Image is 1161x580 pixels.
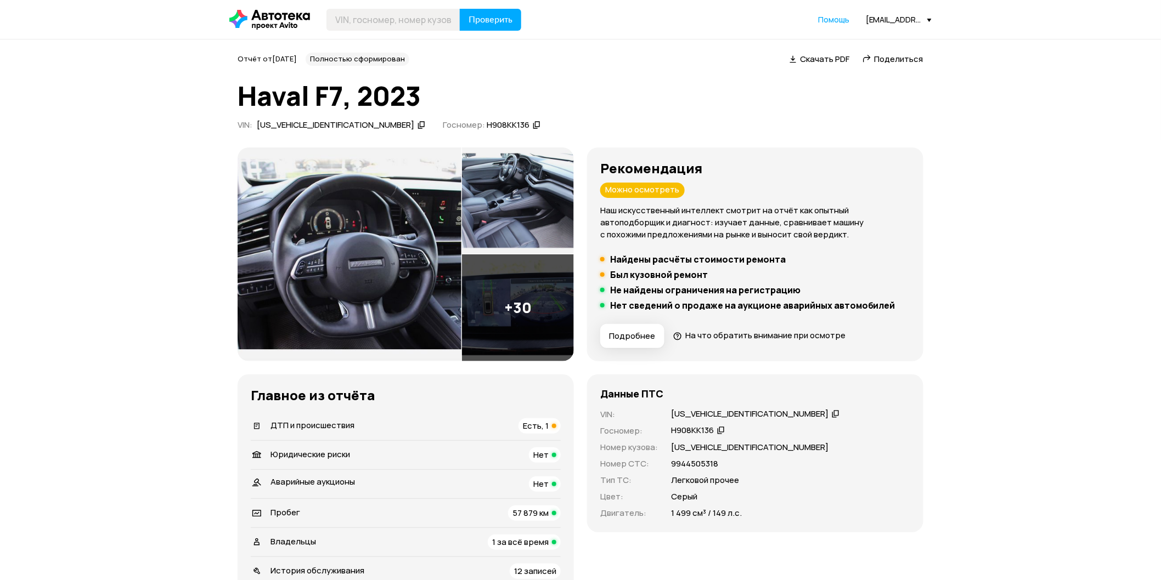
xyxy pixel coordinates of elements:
[671,474,739,486] p: Легковой прочее
[487,120,529,131] div: Н908КК136
[238,54,297,64] span: Отчёт от [DATE]
[600,458,658,470] p: Номер СТС :
[270,448,350,460] span: Юридические риски
[600,183,685,198] div: Можно осмотреть
[238,81,923,111] h1: Haval F7, 2023
[671,408,829,420] div: [US_VEHICLE_IDENTIFICATION_NUMBER]
[600,388,663,400] h4: Данные ПТС
[270,507,300,518] span: Пробег
[600,425,658,437] p: Госномер :
[610,254,786,265] h5: Найдены расчёты стоимости ремонта
[257,120,414,131] div: [US_VEHICLE_IDENTIFICATION_NUMBER]
[685,329,846,341] span: На что обратить внимание при осмотре
[671,507,742,519] p: 1 499 см³ / 149 л.с.
[610,300,895,311] h5: Нет сведений о продаже на аукционе аварийных автомобилей
[326,9,460,31] input: VIN, госномер, номер кузова
[270,565,364,576] span: История обслуживания
[533,478,549,490] span: Нет
[469,15,512,24] span: Проверить
[270,536,316,547] span: Владельцы
[875,53,923,65] span: Поделиться
[818,14,849,25] a: Помощь
[492,536,549,548] span: 1 за всё время
[610,269,708,280] h5: Был кузовной ремонт
[238,119,252,130] span: VIN :
[306,53,409,66] div: Полностью сформирован
[600,324,664,348] button: Подробнее
[270,419,354,431] span: ДТП и происшествия
[600,474,658,486] p: Тип ТС :
[671,491,697,503] p: Серый
[600,408,658,420] p: VIN :
[863,53,923,65] a: Поделиться
[533,449,549,460] span: Нет
[800,53,849,65] span: Скачать PDF
[610,285,801,295] h5: Не найдены ограничения на регистрацию
[514,565,556,577] span: 12 записей
[790,53,849,65] a: Скачать PDF
[512,507,549,519] span: 57 879 км
[443,119,485,130] span: Госномер:
[866,14,932,25] div: [EMAIL_ADDRESS][DOMAIN_NAME]
[460,9,521,31] button: Проверить
[671,441,829,453] p: [US_VEHICLE_IDENTIFICATION_NUMBER]
[251,388,561,403] h3: Главное из отчёта
[671,425,714,436] div: Н908КК136
[523,420,549,431] span: Есть, 1
[671,458,718,470] p: 9944505318
[600,204,910,241] p: Наш искусственный интеллект смотрит на отчёт как опытный автоподборщик и диагност: изучает данные...
[600,507,658,519] p: Двигатель :
[600,491,658,503] p: Цвет :
[270,476,355,487] span: Аварийные аукционы
[673,329,846,341] a: На что обратить внимание при осмотре
[600,161,910,176] h3: Рекомендация
[609,331,655,342] span: Подробнее
[600,441,658,453] p: Номер кузова :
